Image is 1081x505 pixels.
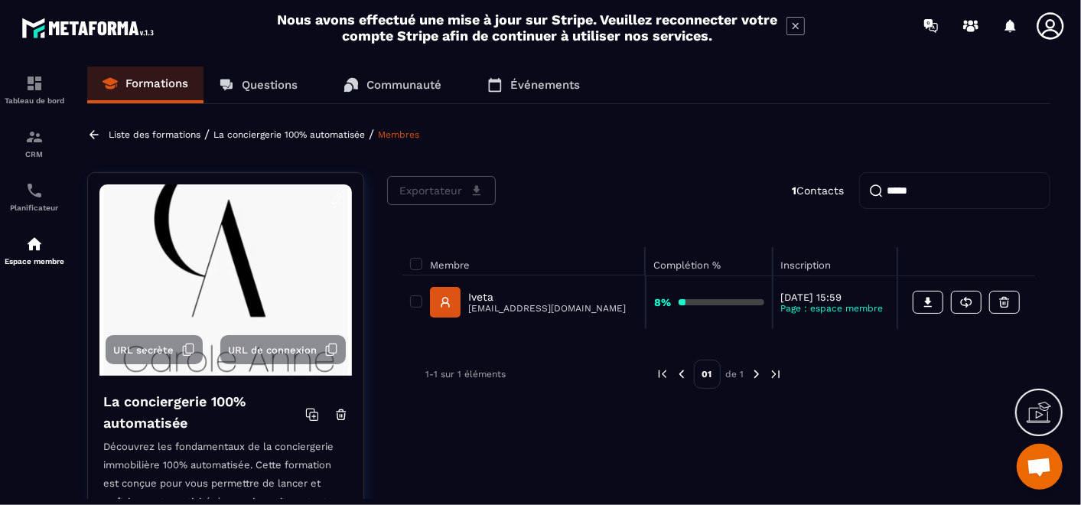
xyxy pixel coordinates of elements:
span: URL de connexion [228,344,317,356]
p: Espace membre [4,257,65,266]
img: background [99,184,352,376]
img: formation [25,74,44,93]
p: [DATE] 15:59 [781,292,890,303]
img: prev [656,367,669,381]
th: Complétion % [646,247,772,275]
p: Contacts [792,184,844,197]
p: 1-1 sur 1 éléments [425,369,506,380]
img: next [769,367,783,381]
img: automations [25,235,44,253]
a: Communauté [328,67,457,103]
h4: La conciergerie 100% automatisée [103,391,305,434]
p: de 1 [726,368,744,380]
img: logo [21,14,159,42]
span: / [369,127,374,142]
p: Communauté [366,78,441,92]
img: next [750,367,764,381]
p: 01 [694,360,721,389]
a: Liste des formations [109,129,200,140]
th: Inscription [773,247,898,275]
p: Formations [125,77,188,90]
a: Événements [472,67,595,103]
strong: 1 [792,184,796,197]
a: formationformationTableau de bord [4,63,65,116]
a: Formations [87,67,204,103]
p: Tableau de bord [4,96,65,105]
p: Page : espace membre [781,303,890,314]
p: [EMAIL_ADDRESS][DOMAIN_NAME] [468,303,626,314]
span: URL secrète [113,344,174,356]
button: URL de connexion [220,335,346,364]
div: Ouvrir le chat [1017,444,1063,490]
strong: 8% [654,296,671,308]
img: formation [25,128,44,146]
p: Événements [510,78,580,92]
a: formationformationCRM [4,116,65,170]
th: Membre [402,247,646,275]
span: / [204,127,210,142]
a: La conciergerie 100% automatisée [213,129,365,140]
img: prev [675,367,689,381]
a: schedulerschedulerPlanificateur [4,170,65,223]
p: Planificateur [4,204,65,212]
a: Iveta[EMAIL_ADDRESS][DOMAIN_NAME] [430,287,626,318]
a: Questions [204,67,313,103]
p: Questions [242,78,298,92]
p: CRM [4,150,65,158]
button: URL secrète [106,335,203,364]
a: automationsautomationsEspace membre [4,223,65,277]
p: Iveta [468,291,626,303]
img: scheduler [25,181,44,200]
h2: Nous avons effectué une mise à jour sur Stripe. Veuillez reconnecter votre compte Stripe afin de ... [277,11,779,44]
a: Membres [378,129,419,140]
